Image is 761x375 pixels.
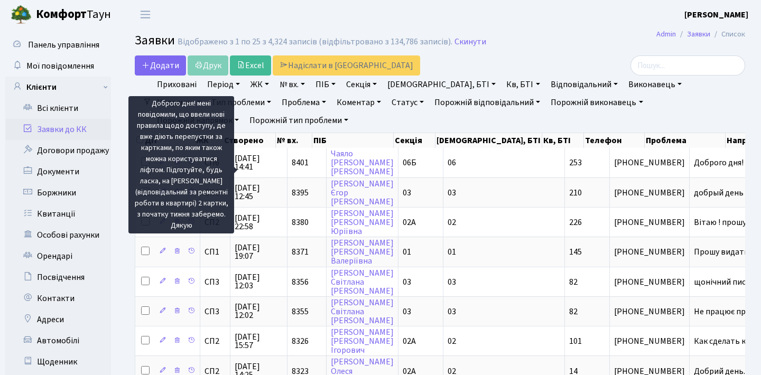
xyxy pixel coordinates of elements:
[331,297,394,326] a: [PERSON_NAME]Світлана[PERSON_NAME]
[277,93,330,111] a: Проблема
[383,76,500,93] a: [DEMOGRAPHIC_DATA], БТІ
[203,76,244,93] a: Період
[448,306,456,317] span: 03
[448,246,456,258] span: 01
[394,133,435,148] th: Секція
[645,133,726,148] th: Проблема
[569,217,582,228] span: 226
[235,333,283,350] span: [DATE] 15:57
[403,187,411,199] span: 03
[311,76,340,93] a: ПІБ
[687,29,710,40] a: Заявки
[5,267,111,288] a: Посвідчення
[11,4,32,25] img: logo.png
[331,326,394,356] a: [PERSON_NAME][PERSON_NAME]Ігорович
[36,6,87,23] b: Комфорт
[448,335,456,347] span: 02
[246,76,273,93] a: ЖК
[331,267,394,297] a: [PERSON_NAME]Світлана[PERSON_NAME]
[135,31,175,50] span: Заявки
[569,306,578,317] span: 82
[5,77,111,98] a: Клієнти
[448,157,456,168] span: 06
[546,93,647,111] a: Порожній виконавець
[546,76,622,93] a: Відповідальний
[205,278,226,286] span: СП3
[5,330,111,351] a: Автомобілі
[448,217,456,228] span: 02
[153,76,201,93] a: Приховані
[454,37,486,47] a: Скинути
[5,288,111,309] a: Контакти
[403,335,416,347] span: 02А
[275,76,309,93] a: № вх.
[614,248,685,256] span: [PHONE_NUMBER]
[614,337,685,345] span: [PHONE_NUMBER]
[5,351,111,372] a: Щоденник
[448,187,456,199] span: 03
[5,34,111,55] a: Панель управління
[235,184,283,201] span: [DATE] 12:45
[132,6,159,23] button: Переключити навігацію
[230,55,271,76] a: Excel
[584,133,644,148] th: Телефон
[569,276,578,288] span: 82
[205,307,226,316] span: СП3
[332,93,385,111] a: Коментар
[641,23,761,45] nav: breadcrumb
[569,157,582,168] span: 253
[403,276,411,288] span: 03
[292,246,309,258] span: 8371
[403,217,416,228] span: 02А
[292,187,309,199] span: 8395
[614,158,685,167] span: [PHONE_NUMBER]
[430,93,544,111] a: Порожній відповідальний
[292,217,309,228] span: 8380
[36,6,111,24] span: Таун
[387,93,428,111] a: Статус
[5,140,111,161] a: Договори продажу
[205,248,226,256] span: СП1
[292,276,309,288] span: 8356
[5,98,111,119] a: Всі клієнти
[178,37,452,47] div: Відображено з 1 по 25 з 4,324 записів (відфільтровано з 134,786 записів).
[342,76,381,93] a: Секція
[331,237,394,267] a: [PERSON_NAME][PERSON_NAME]Валеріївна
[403,246,411,258] span: 01
[235,154,283,171] span: [DATE] 14:41
[5,119,111,140] a: Заявки до КК
[312,133,394,148] th: ПІБ
[26,60,94,72] span: Мої повідомлення
[5,246,111,267] a: Орендарі
[403,306,411,317] span: 03
[235,214,283,231] span: [DATE] 22:58
[502,76,544,93] a: Кв, БТІ
[5,309,111,330] a: Адреси
[235,273,283,290] span: [DATE] 12:03
[614,278,685,286] span: [PHONE_NUMBER]
[403,157,416,168] span: 06Б
[128,96,234,233] div: Доброго дня! мені повідомили, що ввели нові правила щодо доступу, де вже діють перепустки за карт...
[292,157,309,168] span: 8401
[5,203,111,224] a: Квитанції
[569,187,582,199] span: 210
[614,307,685,316] span: [PHONE_NUMBER]
[448,276,456,288] span: 03
[245,111,352,129] a: Порожній тип проблеми
[28,39,99,51] span: Панель управління
[542,133,584,148] th: Кв, БТІ
[205,337,226,345] span: СП2
[435,133,542,148] th: [DEMOGRAPHIC_DATA], БТІ
[5,161,111,182] a: Документи
[684,9,748,21] b: [PERSON_NAME]
[276,133,313,148] th: № вх.
[153,93,205,111] a: Напрямок
[292,306,309,317] span: 8355
[614,218,685,227] span: [PHONE_NUMBER]
[207,93,275,111] a: Тип проблеми
[292,335,309,347] span: 8326
[331,148,394,177] a: Чаяло[PERSON_NAME][PERSON_NAME]
[684,8,748,21] a: [PERSON_NAME]
[569,246,582,258] span: 145
[223,133,276,148] th: Створено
